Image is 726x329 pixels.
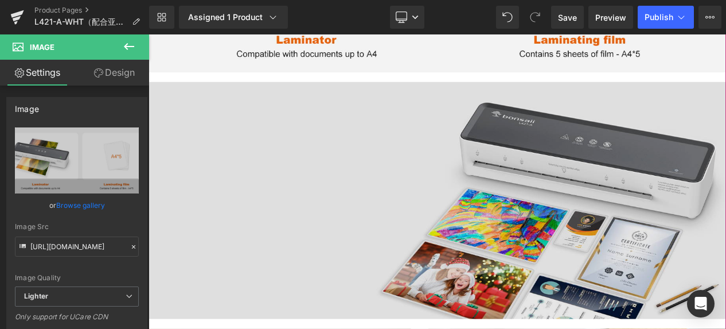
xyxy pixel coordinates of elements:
a: Product Pages [34,6,149,15]
a: New Library [149,6,174,29]
button: Undo [496,6,519,29]
input: Link [15,237,139,257]
span: Save [558,11,577,24]
span: Image [30,42,54,52]
span: Publish [645,13,673,22]
a: Design [77,60,151,86]
span: L421-A-WHT（配合亚马逊） [34,17,127,26]
span: Preview [595,11,626,24]
a: Browse gallery [56,195,105,215]
div: Image [15,98,39,114]
a: Preview [588,6,633,29]
div: Image Quality [15,274,139,282]
div: Open Intercom Messenger [687,290,715,318]
div: Image Src [15,223,139,231]
div: Assigned 1 Product [188,11,279,23]
b: Lighter [24,292,48,300]
button: Publish [638,6,694,29]
div: Only support for UCare CDN [15,312,139,329]
div: or [15,199,139,211]
button: Redo [524,6,547,29]
button: More [698,6,721,29]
